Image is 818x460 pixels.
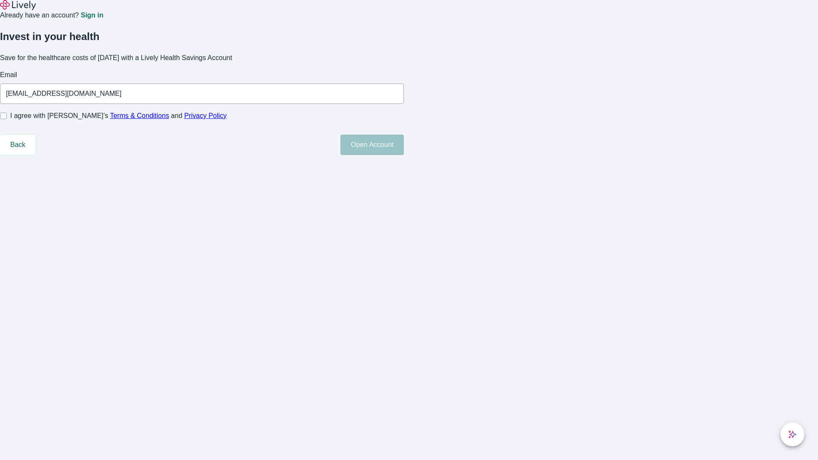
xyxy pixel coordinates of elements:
svg: Lively AI Assistant [788,430,797,439]
button: chat [781,423,804,446]
a: Privacy Policy [184,112,227,119]
a: Terms & Conditions [110,112,169,119]
a: Sign in [81,12,103,19]
span: I agree with [PERSON_NAME]’s and [10,111,227,121]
